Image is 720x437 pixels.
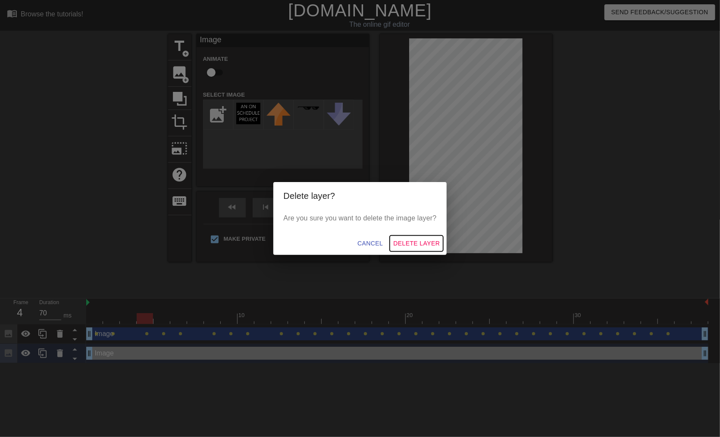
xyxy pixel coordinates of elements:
span: Delete Layer [393,238,440,249]
button: Cancel [354,236,386,252]
button: Delete Layer [390,236,443,252]
span: Cancel [357,238,383,249]
p: Are you sure you want to delete the image layer? [284,213,437,223]
h2: Delete layer? [284,189,437,203]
